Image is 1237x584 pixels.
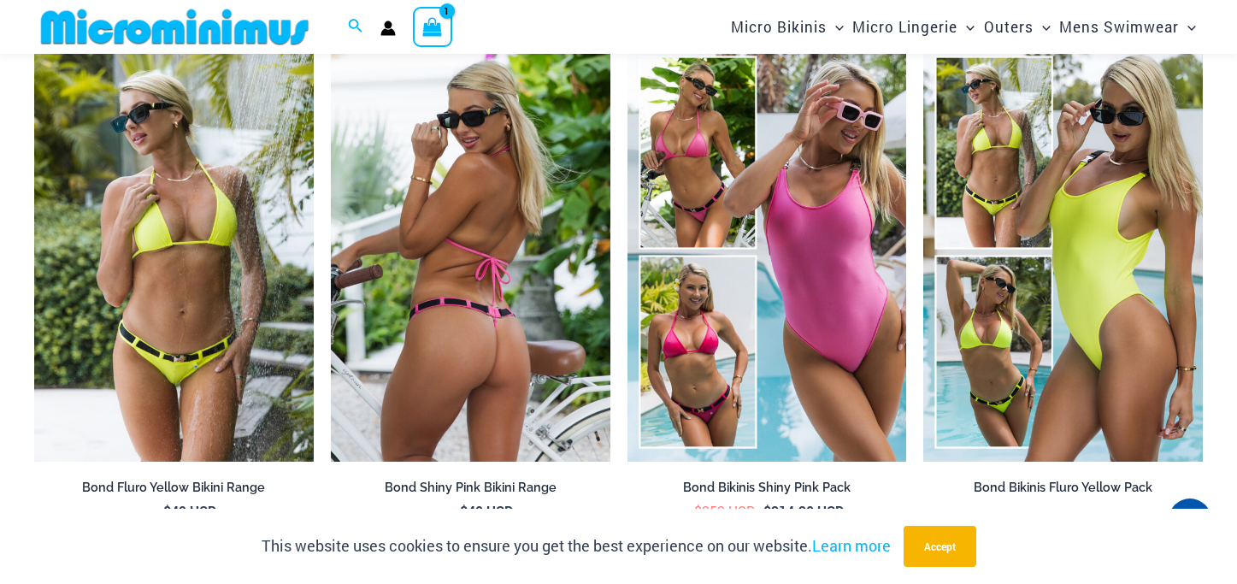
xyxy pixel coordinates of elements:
a: Bond Bikinis Fluro Yellow PackBond Fluro Yellow 312 Top 492 Thong 04Bond Fluro Yellow 312 Top 492... [923,43,1203,462]
img: Bond Bikinis Shiny Pink Pack [627,43,907,462]
a: OutersMenu ToggleMenu Toggle [980,5,1055,49]
a: Account icon link [380,21,396,36]
a: Bond Bikinis Shiny Pink PackBond Shiny Pink 8935 One Piece 08Bond Shiny Pink 8935 One Piece 08 [627,43,907,462]
a: Bond Shiny Pink Bikini Range [331,480,610,502]
a: Search icon link [348,16,363,38]
a: Bond Bikinis Fluro Yellow Pack [923,480,1203,502]
h2: Bond Shiny Pink Bikini Range [331,480,610,496]
nav: Site Navigation [724,3,1203,51]
span: From: [132,507,159,519]
a: View Shopping Cart, 1 items [413,7,452,46]
span: Outers [984,5,1034,49]
span: $ [763,502,771,520]
bdi: 49 USD [460,502,513,520]
p: This website uses cookies to ensure you get the best experience on our website. [262,534,891,559]
bdi: 214.20 USD [763,502,844,520]
span: Micro Lingerie [852,5,957,49]
button: Accept [904,526,976,567]
span: Micro Bikinis [731,5,827,49]
span: Mens Swimwear [1059,5,1179,49]
a: Bond Fluro Yellow 312 Top 285 Cheeky 03Bond Fluro Yellow 312 Top 285 Cheeky 05Bond Fluro Yellow 3... [34,43,314,462]
a: Bond Bikinis Shiny Pink Pack [627,480,907,502]
img: Bond Bikinis Fluro Yellow Pack [923,43,1203,462]
a: Bond Shiny Pink 312 Top 285 Cheeky 02v2Bond Shiny Pink 312 Top 492 Thong 03Bond Shiny Pink 312 To... [331,43,610,462]
span: Menu Toggle [1179,5,1196,49]
span: From: [428,507,456,519]
h2: Bond Bikinis Shiny Pink Pack [627,480,907,496]
h2: Bond Fluro Yellow Bikini Range [34,480,314,496]
a: Mens SwimwearMenu ToggleMenu Toggle [1055,5,1200,49]
span: $ [694,502,702,520]
span: Menu Toggle [957,5,975,49]
span: $ [460,502,468,520]
img: Bond Fluro Yellow 312 Top 285 Cheeky 03 [34,43,314,462]
bdi: 252 USD [694,502,756,520]
h2: Bond Bikinis Fluro Yellow Pack [923,480,1203,496]
bdi: 49 USD [163,502,216,520]
span: $ [163,502,171,520]
img: MM SHOP LOGO FLAT [34,8,315,46]
a: Micro BikinisMenu ToggleMenu Toggle [727,5,848,49]
span: Menu Toggle [827,5,844,49]
a: Micro LingerieMenu ToggleMenu Toggle [848,5,979,49]
span: Menu Toggle [1034,5,1051,49]
a: Bond Fluro Yellow Bikini Range [34,480,314,502]
img: Bond Shiny Pink 312 Top 492 Thong 03 [331,43,610,462]
a: Learn more [812,535,891,556]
